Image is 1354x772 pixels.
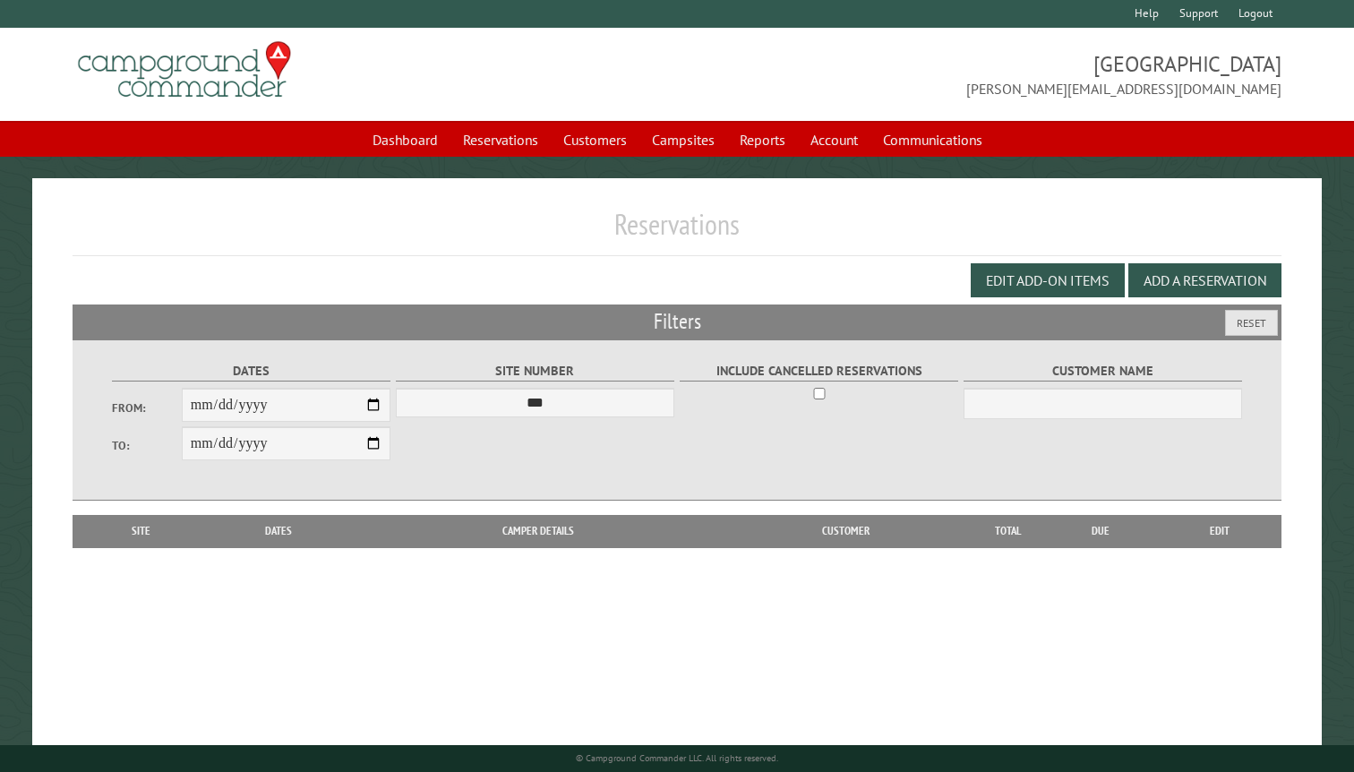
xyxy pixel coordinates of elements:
th: Total [972,515,1043,547]
th: Dates [201,515,356,547]
label: Site Number [396,361,674,382]
button: Reset [1225,310,1278,336]
a: Reports [729,123,796,157]
a: Customers [553,123,638,157]
th: Camper Details [356,515,720,547]
th: Due [1043,515,1158,547]
label: To: [112,437,182,454]
h1: Reservations [73,207,1281,256]
label: Customer Name [964,361,1242,382]
a: Reservations [452,123,549,157]
th: Site [81,515,201,547]
img: Campground Commander [73,35,296,105]
label: From: [112,399,182,416]
a: Dashboard [362,123,449,157]
h2: Filters [73,305,1281,339]
label: Include Cancelled Reservations [680,361,958,382]
label: Dates [112,361,390,382]
th: Customer [720,515,972,547]
a: Campsites [641,123,725,157]
a: Account [800,123,869,157]
th: Edit [1158,515,1281,547]
span: [GEOGRAPHIC_DATA] [PERSON_NAME][EMAIL_ADDRESS][DOMAIN_NAME] [677,49,1281,99]
a: Communications [872,123,993,157]
button: Edit Add-on Items [971,263,1125,297]
button: Add a Reservation [1128,263,1281,297]
small: © Campground Commander LLC. All rights reserved. [576,752,778,764]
